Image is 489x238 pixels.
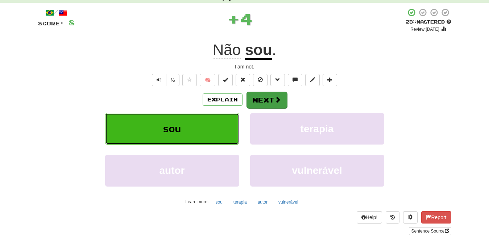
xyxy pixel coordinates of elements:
div: Mastered [406,19,451,25]
span: vulnerável [292,165,342,176]
button: Reset to 0% Mastered (alt+r) [236,74,250,86]
u: sou [245,41,272,60]
button: terapia [229,197,251,208]
span: autor [159,165,185,176]
span: Não [213,41,241,59]
div: / [38,8,75,17]
button: Explain [203,93,243,106]
button: Next [246,92,287,108]
span: . [272,41,276,58]
span: terapia [301,123,334,134]
button: Set this sentence to 100% Mastered (alt+m) [218,74,233,86]
small: Review: [DATE] [410,27,439,32]
button: Edit sentence (alt+d) [305,74,320,86]
button: sou [105,113,239,145]
button: sou [212,197,227,208]
button: Grammar (alt+g) [270,74,285,86]
button: Ignore sentence (alt+i) [253,74,268,86]
button: 🧠 [200,74,215,86]
button: Play sentence audio (ctl+space) [152,74,166,86]
span: 8 [69,18,75,27]
button: Favorite sentence (alt+f) [182,74,197,86]
button: Round history (alt+y) [386,211,399,224]
span: Score: [38,20,64,26]
button: Add to collection (alt+a) [323,74,337,86]
button: vulnerável [250,155,384,186]
small: Learn more: [185,199,208,204]
span: sou [163,123,181,134]
button: autor [254,197,272,208]
button: ½ [166,74,180,86]
button: Discuss sentence (alt+u) [288,74,302,86]
button: Report [421,211,451,224]
button: terapia [250,113,384,145]
div: Text-to-speech controls [150,74,180,86]
span: + [227,8,240,30]
button: autor [105,155,239,186]
button: vulnerável [274,197,302,208]
span: 25 % [406,19,417,25]
span: 4 [240,10,253,28]
a: Sentence Source [409,227,451,235]
button: Help! [357,211,382,224]
div: I am not. [38,63,451,70]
